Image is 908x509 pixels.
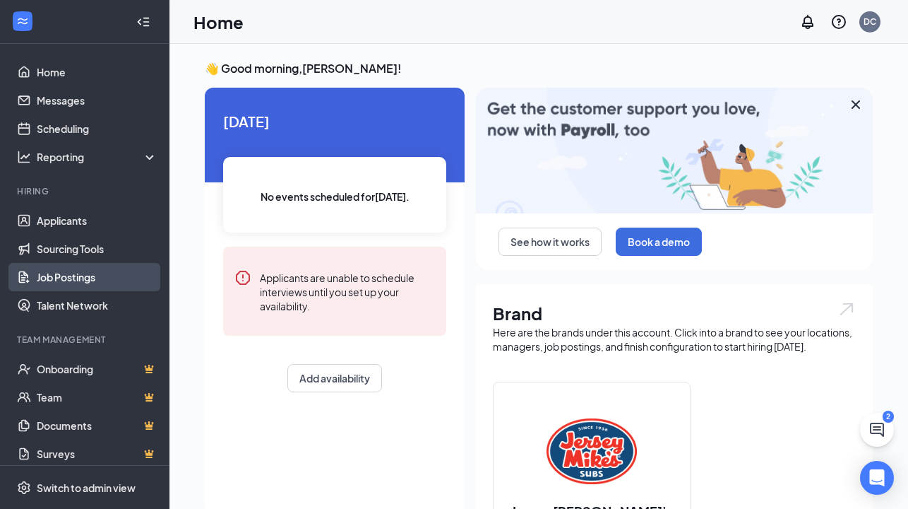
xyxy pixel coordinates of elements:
div: 2 [883,411,894,423]
a: OnboardingCrown [37,355,157,383]
svg: Notifications [799,13,816,30]
a: TeamCrown [37,383,157,411]
button: Book a demo [616,228,702,256]
div: Here are the brands under this account. Click into a brand to see your locations, managers, job p... [493,325,856,353]
button: See how it works [498,228,602,256]
img: open.6027fd2a22e1237b5b06.svg [837,301,856,317]
a: Job Postings [37,263,157,291]
span: [DATE] [223,110,446,132]
a: Scheduling [37,115,157,143]
svg: Analysis [17,150,31,164]
svg: Collapse [136,15,150,29]
div: Reporting [37,150,158,164]
svg: Cross [847,96,864,113]
a: Messages [37,86,157,115]
img: payroll-large.gif [476,88,873,213]
a: Applicants [37,206,157,235]
a: DocumentsCrown [37,411,157,440]
h3: 👋 Good morning, [PERSON_NAME] ! [205,61,873,76]
a: Home [37,58,157,86]
h1: Home [193,10,244,34]
svg: QuestionInfo [830,13,847,30]
span: No events scheduled for [DATE] . [261,189,410,204]
a: Sourcing Tools [37,235,157,263]
svg: WorkstreamLogo [16,14,30,28]
button: Add availability [287,364,382,392]
div: Team Management [17,334,155,346]
button: ChatActive [860,413,894,447]
div: Switch to admin view [37,481,136,495]
h1: Brand [493,301,856,325]
svg: Error [234,269,251,286]
div: Open Intercom Messenger [860,461,894,495]
div: DC [864,16,876,28]
a: SurveysCrown [37,440,157,468]
div: Applicants are unable to schedule interviews until you set up your availability. [260,269,435,313]
a: Talent Network [37,291,157,320]
svg: Settings [17,481,31,495]
svg: ChatActive [868,421,885,438]
img: Jersey Mike's Subs [546,406,637,496]
div: Hiring [17,185,155,197]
